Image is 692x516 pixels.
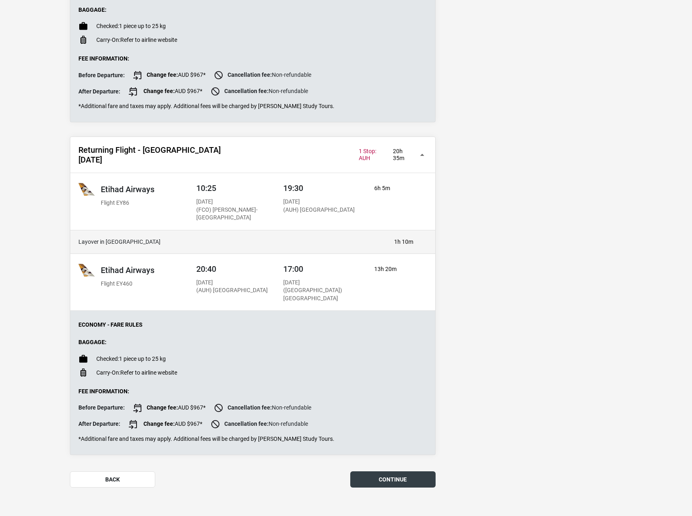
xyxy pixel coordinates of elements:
p: 1 piece up to 25 kg [96,23,166,30]
strong: Cancellation fee: [224,88,269,94]
p: 6h 5m [374,184,413,193]
span: 17:00 [283,264,303,274]
h2: Returning Flight - [GEOGRAPHIC_DATA][DATE] [78,145,226,165]
p: [DATE] [283,279,358,287]
p: 13h 20m [374,265,413,273]
strong: After Departure: [78,421,120,427]
p: (FCO) [PERSON_NAME]-[GEOGRAPHIC_DATA] [196,206,271,222]
span: 20:40 [196,264,216,274]
p: *Additional fare and taxes may apply. Additional fees will be charged by [PERSON_NAME] Study Tours. [78,103,427,110]
h2: Etihad Airways [101,184,154,194]
strong: Change fee: [143,88,175,94]
span: Non-refundable [214,70,311,80]
p: 1h 10m [394,238,413,245]
span: Non-refundable [210,87,308,96]
span: 10:25 [196,183,216,193]
span: 19:30 [283,183,303,193]
span: Carry-On: [96,37,120,43]
span: AUD $967* [128,87,202,96]
span: Non-refundable [210,419,308,429]
span: 1 Stop: AUH [359,148,385,162]
strong: Before Departure: [78,72,125,78]
span: Non-refundable [214,403,311,413]
img: Etihad Airways [78,262,95,278]
span: AUD $967* [128,419,202,429]
p: Refer to airline website [96,37,177,43]
p: (AUH) [GEOGRAPHIC_DATA] [196,286,268,295]
strong: Cancellation fee: [228,72,272,78]
p: Flight EY86 [101,199,154,207]
h4: Layover in [GEOGRAPHIC_DATA] [78,238,386,245]
button: continue [350,471,436,488]
span: Checked: [96,356,119,362]
p: [DATE] [196,279,268,287]
p: Flight EY460 [101,280,154,288]
strong: Cancellation fee: [224,420,269,427]
strong: Baggage: [78,339,106,345]
button: back [70,471,155,488]
p: (AUH) [GEOGRAPHIC_DATA] [283,206,355,214]
strong: Baggage: [78,7,106,13]
strong: Change fee: [147,72,178,78]
p: [DATE] [196,198,271,206]
strong: Fee Information: [78,55,129,62]
p: [DATE] [283,198,355,206]
strong: After Departure: [78,88,120,95]
p: ([GEOGRAPHIC_DATA]) [GEOGRAPHIC_DATA] [283,286,358,302]
img: Etihad Airways [78,181,95,197]
h2: Etihad Airways [101,265,154,275]
strong: Change fee: [143,420,175,427]
p: 1 piece up to 25 kg [96,356,166,362]
p: *Additional fare and taxes may apply. Additional fees will be charged by [PERSON_NAME] Study Tours. [78,436,427,442]
strong: Cancellation fee: [228,404,272,410]
span: Checked: [96,23,119,29]
button: Returning Flight - [GEOGRAPHIC_DATA][DATE] 20h 35m 1 Stop: AUH [70,137,435,173]
span: AUD $967* [133,403,206,413]
p: Refer to airline website [96,369,177,376]
span: AUD $967* [133,70,206,80]
span: Carry-On: [96,369,120,376]
p: 20h 35m [393,148,412,162]
strong: Change fee: [147,404,178,410]
strong: Before Departure: [78,404,125,411]
strong: Fee Information: [78,388,129,395]
p: Economy - Fare Rules [78,321,427,328]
